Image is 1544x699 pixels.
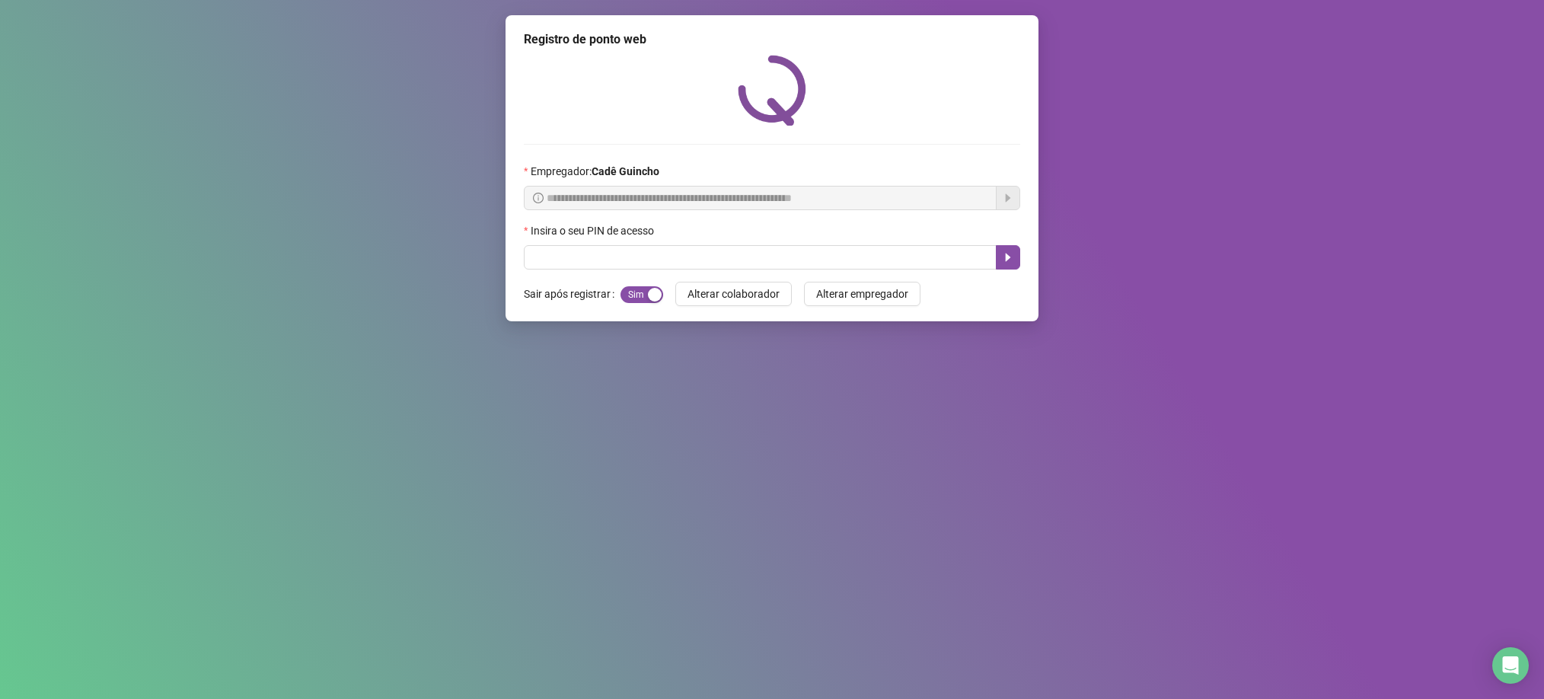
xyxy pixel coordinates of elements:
label: Sair após registrar [524,282,620,306]
span: Alterar empregador [816,286,908,302]
span: caret-right [1002,251,1014,263]
span: info-circle [533,193,544,203]
button: Alterar colaborador [675,282,792,306]
div: Registro de ponto web [524,30,1020,49]
strong: Cadê Guincho [592,165,659,177]
span: Empregador : [531,163,659,180]
label: Insira o seu PIN de acesso [524,222,664,239]
img: QRPoint [738,55,806,126]
div: Open Intercom Messenger [1492,647,1529,684]
span: Alterar colaborador [687,286,780,302]
button: Alterar empregador [804,282,920,306]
